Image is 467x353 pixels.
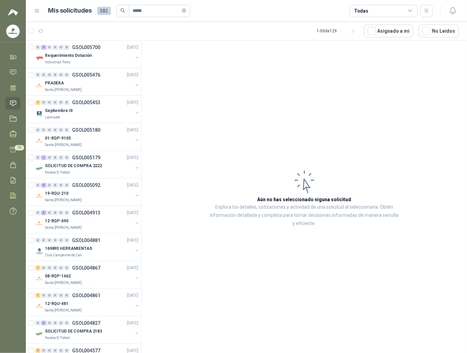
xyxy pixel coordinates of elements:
div: 0 [53,100,58,105]
p: PRADERA [45,80,64,86]
p: GSOL004827 [72,321,100,325]
img: Company Logo [35,220,44,228]
div: 1 [35,266,40,270]
button: Asignado a mi [364,25,413,37]
div: 0 [64,100,69,105]
div: 0 [47,155,52,160]
a: 0 1 0 0 0 0 GSOL005179[DATE] Company LogoSOLICITUD DE COMPRA 2222Panela El Trébol [35,154,140,175]
div: 0 [53,321,58,325]
p: [DATE] [127,44,138,51]
div: 6 [41,210,46,215]
p: [DATE] [127,182,138,189]
p: GSOL004867 [72,266,100,270]
span: close-circle [182,7,186,14]
div: 0 [47,238,52,243]
div: 0 [41,238,46,243]
img: Company Logo [35,137,44,145]
img: Company Logo [35,330,44,338]
p: Septiembre III [45,108,73,114]
div: 0 [41,73,46,77]
div: 0 [53,266,58,270]
p: 169895 HERRAMIENTAS [45,245,92,252]
p: Santa [PERSON_NAME] [45,280,82,286]
div: 0 [53,128,58,132]
a: 0 6 0 0 0 0 GSOL004913[DATE] Company Logo12-RQP-690Santa [PERSON_NAME] [35,209,140,230]
p: [DATE] [127,72,138,78]
img: Company Logo [35,302,44,310]
a: 0 3 0 0 0 0 GSOL004827[DATE] Company LogoSOLICITUD DE COMPRA 2183Panela El Trébol [35,319,140,341]
div: 0 [41,100,46,105]
a: 0 0 0 0 0 0 GSOL005476[DATE] Company LogoPRADERASanta [PERSON_NAME] [35,71,140,93]
div: 1 [35,293,40,298]
img: Company Logo [35,247,44,255]
a: 0 0 0 0 0 0 GSOL004881[DATE] Company Logo169895 HERRAMIENTASClub Campestre de Cali [35,236,140,258]
p: GSOL005476 [72,73,100,77]
img: Company Logo [35,82,44,90]
a: 0 0 0 0 0 0 GSOL005180[DATE] Company Logo01-RQP-9105Santa [PERSON_NAME] [35,126,140,148]
p: [DATE] [127,99,138,106]
p: GSOL004913 [72,210,100,215]
div: 4 [41,45,46,50]
a: 1 0 0 0 0 0 GSOL004861[DATE] Company Logo12-RQU-481Santa [PERSON_NAME] [35,291,140,313]
div: 0 [59,45,64,50]
img: Company Logo [35,275,44,283]
p: SOLICITUD DE COMPRA 2222 [45,163,102,169]
div: 0 [53,183,58,188]
div: 0 [47,100,52,105]
h3: Aún no has seleccionado niguna solicitud [257,196,351,203]
div: 0 [41,128,46,132]
div: 1 - 50 de 129 [317,26,358,36]
div: 0 [47,321,52,325]
img: Company Logo [35,192,44,200]
p: GSOL005180 [72,128,100,132]
p: [DATE] [127,210,138,216]
p: [DATE] [127,237,138,244]
p: SOLICITUD DE COMPRA 2183 [45,328,102,335]
span: search [120,8,125,13]
div: 0 [64,293,69,298]
div: 0 [41,266,46,270]
p: GSOL004881 [72,238,100,243]
span: 382 [97,7,111,15]
div: 0 [47,45,52,50]
p: 01-RQP-9105 [45,135,71,142]
p: Requerimiento Dotación [45,52,92,59]
div: 0 [41,293,46,298]
p: Panela El Trébol [45,170,70,175]
div: 0 [64,210,69,215]
div: 0 [59,100,64,105]
p: GSOL005700 [72,45,100,50]
div: 0 [53,210,58,215]
div: 3 [41,321,46,325]
div: 9 [41,183,46,188]
div: 0 [53,348,58,353]
span: 75 [15,145,24,150]
div: 0 [53,73,58,77]
div: 0 [64,183,69,188]
div: Todas [354,7,368,15]
div: 0 [64,155,69,160]
p: Panela El Trébol [45,335,70,341]
a: 0 4 0 0 0 0 GSOL005700[DATE] Company LogoRequerimiento DotaciónIndustrias Tomy [35,43,140,65]
div: 0 [47,348,52,353]
div: 0 [35,73,40,77]
div: 0 [64,128,69,132]
p: Santa [PERSON_NAME] [45,142,82,148]
div: 0 [59,238,64,243]
div: 0 [64,45,69,50]
div: 0 [47,266,52,270]
p: [DATE] [127,292,138,299]
div: 0 [59,348,64,353]
div: 1 [35,100,40,105]
div: 0 [59,210,64,215]
p: 12-RQU-481 [45,301,68,307]
h1: Mis solicitudes [48,6,92,16]
p: Santa [PERSON_NAME] [45,225,82,230]
div: 0 [59,321,64,325]
p: Club Campestre de Cali [45,253,82,258]
div: 0 [53,155,58,160]
p: GSOL004577 [72,348,100,353]
div: 0 [64,348,69,353]
div: 0 [53,238,58,243]
div: 0 [35,210,40,215]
